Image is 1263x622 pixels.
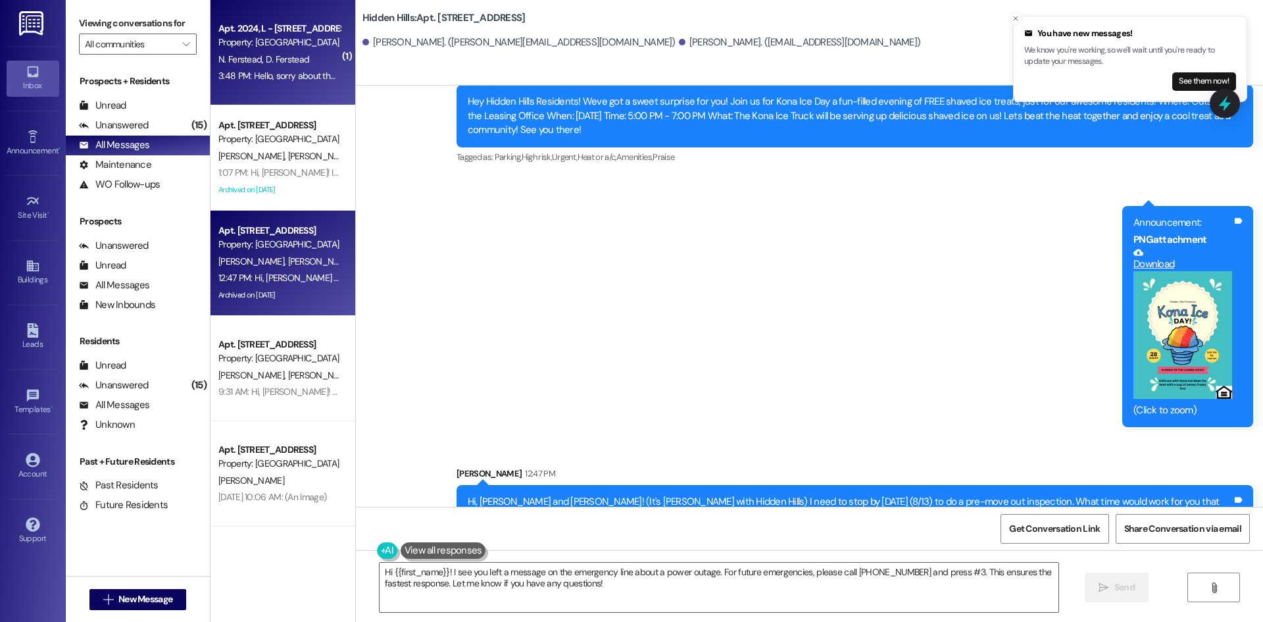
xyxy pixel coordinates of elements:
div: [PERSON_NAME]. ([PERSON_NAME][EMAIL_ADDRESS][DOMAIN_NAME]) [362,36,676,49]
div: You have new messages! [1024,27,1236,40]
div: Unanswered [79,239,149,253]
div: Residents [66,334,210,348]
div: 3:48 PM: Hello, sorry about the delay in response. The 230 appointment will be fine. We would lik... [218,70,1239,82]
span: [PERSON_NAME] [218,255,288,267]
span: • [51,403,53,412]
span: Parking , [495,151,522,163]
div: Unread [79,359,126,373]
div: Announcement: [1133,216,1232,230]
a: Download [1133,247,1232,271]
div: New Inbounds [79,298,155,312]
div: WO Follow-ups [79,178,160,192]
button: See them now! [1172,72,1236,91]
img: ResiDesk Logo [19,11,46,36]
a: Inbox [7,61,59,96]
textarea: Hi {{first_name}}! I see you left a message on the emergency line about a power outage. For futur... [380,563,1058,612]
a: Buildings [7,255,59,290]
div: Tagged as: [457,147,1253,167]
div: Apt. [STREET_ADDRESS] [218,118,340,132]
div: Unanswered [79,118,149,132]
span: D. Ferstead [266,53,309,65]
i:  [1099,583,1108,593]
div: Property: [GEOGRAPHIC_DATA] [218,238,340,251]
div: Property: [GEOGRAPHIC_DATA] [218,351,340,365]
div: Unread [79,99,126,113]
div: Property: [GEOGRAPHIC_DATA] [218,457,340,471]
i:  [1209,583,1219,593]
div: Apt. [STREET_ADDRESS] [218,338,340,351]
p: We know you're working, so we'll wait until you're ready to update your messages. [1024,45,1236,68]
input: All communities [85,34,176,55]
button: Share Conversation via email [1116,514,1250,544]
div: Property: [GEOGRAPHIC_DATA] [218,36,340,49]
span: Urgent , [552,151,577,163]
div: Unread [79,259,126,272]
label: Viewing conversations for [79,13,197,34]
span: [PERSON_NAME] [287,369,353,381]
span: High risk , [522,151,553,163]
span: Send [1114,581,1135,594]
span: N. Ferstead [218,53,266,65]
div: 9:31 AM: Hi, [PERSON_NAME]! That is no problem at all. We completely understand as it was very sh... [218,386,1053,398]
div: Apt. 2024, L - [STREET_ADDRESS] [218,22,340,36]
span: [PERSON_NAME] [218,150,288,162]
div: All Messages [79,278,149,292]
div: Past Residents [79,479,159,492]
i:  [182,39,189,49]
a: Templates • [7,384,59,420]
div: 12:47 PM [522,467,555,480]
b: Hidden Hills: Apt. [STREET_ADDRESS] [362,11,526,25]
button: Send [1085,573,1149,602]
span: New Message [118,592,172,606]
div: Prospects [66,215,210,228]
span: Amenities , [616,151,653,163]
button: Get Conversation Link [1001,514,1108,544]
div: Maintenance [79,158,151,172]
div: Property: [GEOGRAPHIC_DATA] [218,132,340,146]
div: Apt. [STREET_ADDRESS] [218,443,340,457]
div: [PERSON_NAME]. ([EMAIL_ADDRESS][DOMAIN_NAME]) [679,36,921,49]
div: (15) [188,375,210,396]
span: Heat or a/c , [578,151,616,163]
i:  [103,594,113,605]
span: [PERSON_NAME] [218,475,284,486]
div: Unanswered [79,378,149,392]
div: [DATE] 10:06 AM: (An Image) [218,491,326,503]
div: Hi, [PERSON_NAME] and [PERSON_NAME]! (It's [PERSON_NAME] with Hidden Hills) I need to stop by [DA... [468,495,1232,523]
div: Future Residents [79,498,168,512]
div: All Messages [79,138,149,152]
span: [PERSON_NAME] [287,150,353,162]
span: Get Conversation Link [1009,522,1100,536]
span: Praise [653,151,674,163]
a: Leads [7,319,59,355]
div: Archived on [DATE] [217,287,341,303]
button: Close toast [1009,12,1022,25]
div: Hey Hidden Hills Residents! Weve got a sweet surprise for you! Join us for Kona Ice Day a fun-fil... [468,95,1232,137]
a: Site Visit • [7,190,59,226]
div: Archived on [DATE] [217,182,341,198]
div: (Click to zoom) [1133,403,1232,417]
span: [PERSON_NAME] [287,255,353,267]
div: (15) [188,115,210,136]
div: [PERSON_NAME] [457,467,1253,485]
div: 1:07 PM: Hi, [PERSON_NAME]! It's [PERSON_NAME]. In the next couple of days, whenever it is conven... [218,167,995,178]
button: New Message [89,589,187,610]
a: Account [7,449,59,484]
div: All Messages [79,398,149,412]
div: Past + Future Residents [66,455,210,469]
b: PNG attachment [1133,233,1206,246]
div: Prospects + Residents [66,74,210,88]
div: Unknown [79,418,135,432]
span: • [59,144,61,153]
span: Share Conversation via email [1124,522,1241,536]
div: Apt. [STREET_ADDRESS] [218,224,340,238]
span: • [47,209,49,218]
a: Support [7,513,59,549]
button: Zoom image [1133,271,1232,399]
span: [PERSON_NAME] [218,369,288,381]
